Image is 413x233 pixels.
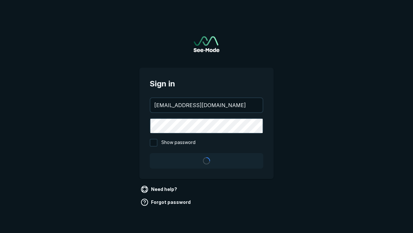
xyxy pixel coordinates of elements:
span: Show password [161,139,196,147]
img: See-Mode Logo [194,36,219,52]
a: Need help? [139,184,180,194]
a: Go to sign in [194,36,219,52]
a: Forgot password [139,197,193,207]
span: Sign in [150,78,263,90]
input: your@email.com [150,98,263,112]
